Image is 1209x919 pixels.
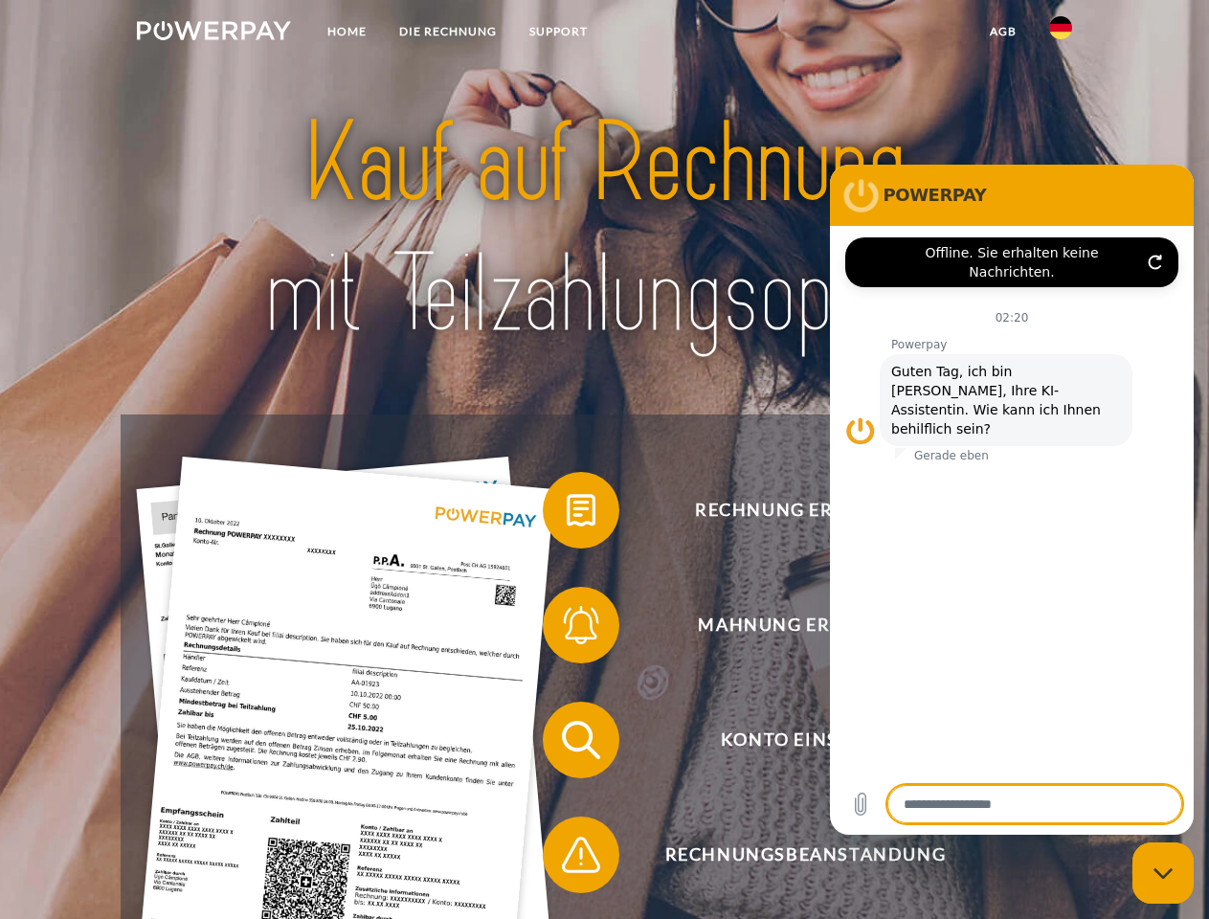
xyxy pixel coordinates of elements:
[1049,16,1072,39] img: de
[571,587,1040,663] span: Mahnung erhalten?
[543,472,1041,549] button: Rechnung erhalten?
[557,486,605,534] img: qb_bill.svg
[830,165,1194,835] iframe: Messaging-Fenster
[1132,842,1194,904] iframe: Schaltfläche zum Öffnen des Messaging-Fensters; Konversation läuft
[571,817,1040,893] span: Rechnungsbeanstandung
[543,587,1041,663] button: Mahnung erhalten?
[383,14,513,49] a: DIE RECHNUNG
[557,601,605,649] img: qb_bell.svg
[543,817,1041,893] button: Rechnungsbeanstandung
[543,702,1041,778] button: Konto einsehen
[571,472,1040,549] span: Rechnung erhalten?
[557,831,605,879] img: qb_warning.svg
[974,14,1033,49] a: agb
[513,14,604,49] a: SUPPORT
[183,92,1026,367] img: title-powerpay_de.svg
[557,716,605,764] img: qb_search.svg
[137,21,291,40] img: logo-powerpay-white.svg
[571,702,1040,778] span: Konto einsehen
[311,14,383,49] a: Home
